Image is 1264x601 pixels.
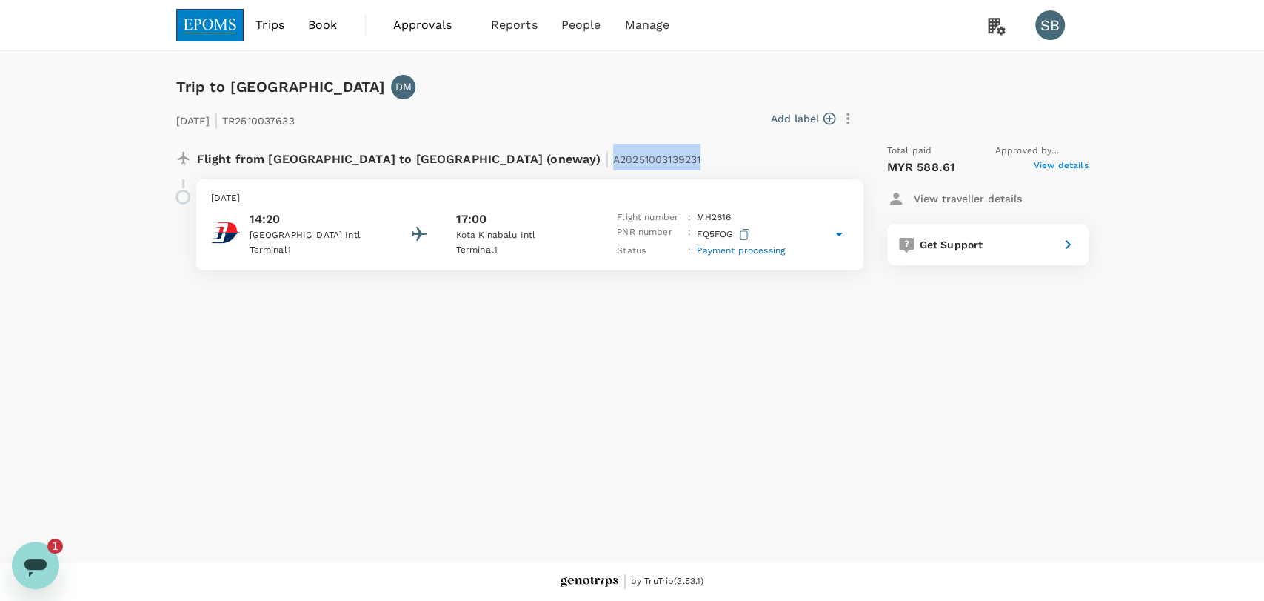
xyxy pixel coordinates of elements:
div: SB [1035,10,1065,40]
button: View traveller details [887,185,1022,212]
p: [DATE] [211,191,849,206]
p: 14:20 [250,210,383,228]
p: FQ5FOG [697,225,753,244]
p: DM [395,79,412,94]
iframe: Number of unread messages [47,539,77,554]
p: Terminal 1 [250,243,383,258]
p: Status [617,244,682,259]
p: MH 2616 [697,210,731,225]
p: PNR number [617,225,682,244]
span: Payment processing [697,245,785,256]
span: Manage [624,16,669,34]
h6: Trip to [GEOGRAPHIC_DATA] [176,75,386,99]
span: A20251003139231 [613,153,700,165]
p: View traveller details [914,191,1022,206]
span: Approvals [393,16,467,34]
span: View details [1034,159,1089,176]
span: Book [308,16,338,34]
img: Genotrips - EPOMS [561,577,618,588]
span: Get Support [920,239,983,250]
p: : [688,225,691,244]
p: Flight from [GEOGRAPHIC_DATA] to [GEOGRAPHIC_DATA] (oneway) [197,144,701,170]
p: [GEOGRAPHIC_DATA] Intl [250,228,383,243]
p: Kota Kinabalu Intl [456,228,589,243]
iframe: Button to launch messaging window, 1 unread message [12,542,59,589]
p: 17:00 [456,210,487,228]
span: | [605,148,609,169]
span: Total paid [887,144,932,159]
span: Trips [255,16,284,34]
p: Terminal 1 [456,243,589,258]
button: Add label [771,111,835,126]
p: : [688,210,691,225]
img: Malaysia Airlines [211,218,241,248]
span: by TruTrip ( 3.53.1 ) [631,574,704,589]
p: MYR 588.61 [887,159,956,176]
p: Flight number [617,210,682,225]
span: Reports [491,16,538,34]
p: : [688,244,691,259]
span: Approved by [995,144,1089,159]
span: People [561,16,601,34]
img: EPOMS SDN BHD [176,9,244,41]
span: | [214,110,218,130]
p: [DATE] TR2510037633 [176,105,295,132]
